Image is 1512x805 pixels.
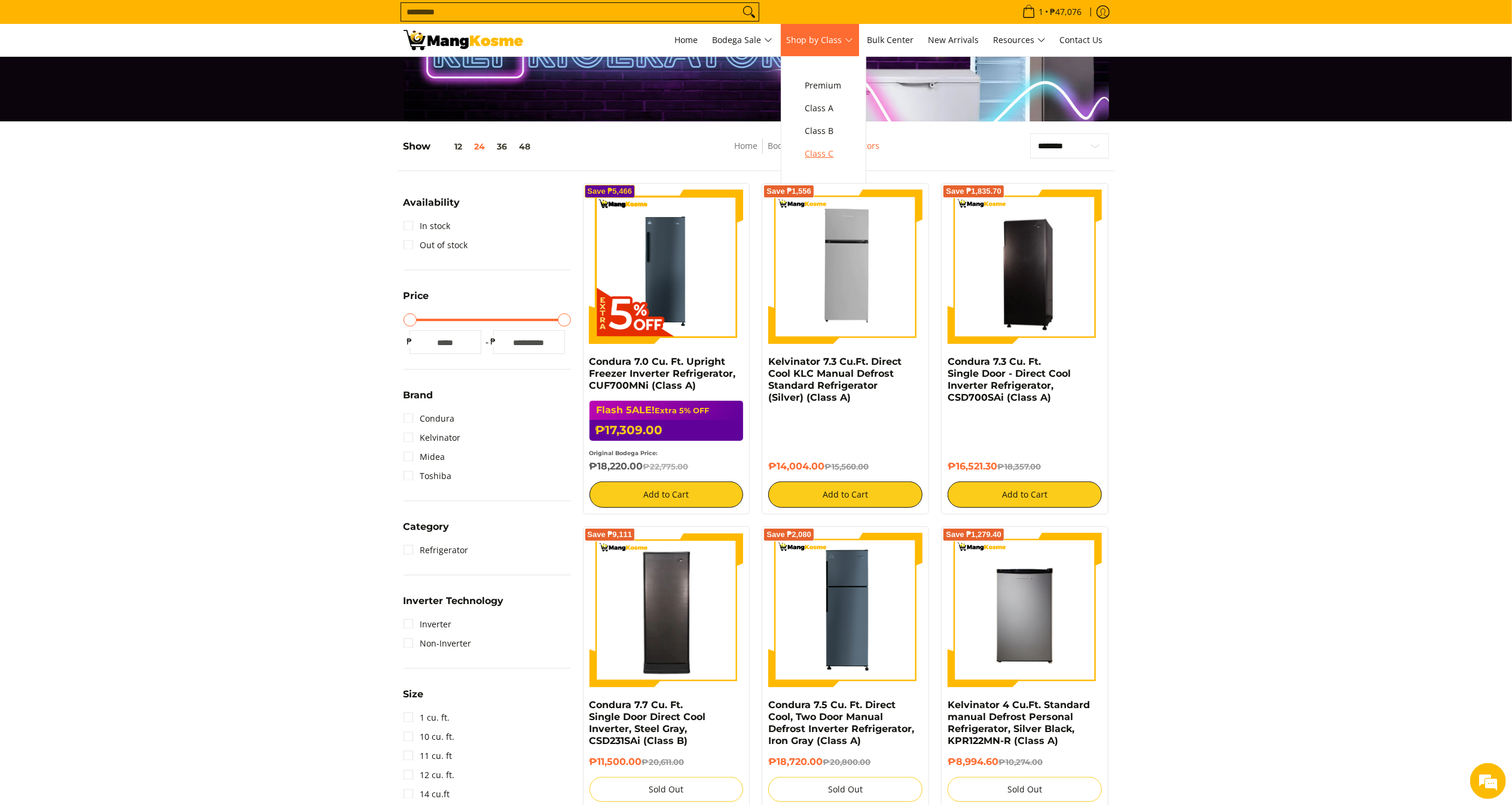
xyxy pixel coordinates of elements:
[799,97,848,120] a: Class A
[404,596,504,615] summary: Open
[404,766,455,785] a: 12 cu. ft.
[781,24,859,56] a: Shop by Class
[487,336,499,347] span: ₱
[404,596,504,606] span: Inverter Technology
[469,142,491,151] button: 24
[805,78,842,93] span: Premium
[404,634,472,653] a: Non-Inverter
[768,777,923,802] button: Sold Out
[404,30,523,50] img: Bodega Sale Refrigerator l Mang Kosme: Home Appliances Warehouse Sale
[491,142,514,151] button: 36
[514,142,537,151] button: 48
[589,190,744,344] img: Condura 7.0 Cu. Ft. Upright Freezer Inverter Refrigerator, CUF700MNi (Class A)
[740,3,759,21] button: Search
[994,33,1046,48] span: Resources
[948,356,1071,403] a: Condura 7.3 Cu. Ft. Single Door - Direct Cool Inverter Refrigerator, CSD700SAi (Class A)
[768,461,923,472] h6: ₱14,004.00
[404,336,416,347] span: ₱
[404,141,537,153] h5: Show
[650,139,963,166] nav: Breadcrumbs
[589,450,658,456] small: Original Bodega Price:
[799,142,848,165] a: Class C
[404,391,433,400] span: Brand
[589,777,744,802] button: Sold Out
[948,777,1102,802] button: Sold Out
[404,466,452,486] a: Toshiba
[799,120,848,142] a: Class B
[589,756,744,768] h6: ₱11,500.00
[589,699,706,746] a: Condura 7.7 Cu. Ft. Single Door Direct Cool Inverter, Steel Gray, CSD231SAi (Class B)
[675,34,698,45] span: Home
[589,420,744,441] h6: ₱17,309.00
[404,541,469,560] a: Refrigerator
[946,188,1001,195] span: Save ₱1,835.70
[805,101,842,116] span: Class A
[589,535,744,685] img: Condura 7.7 Cu. Ft. Single Door Direct Cool Inverter, Steel Gray, CSD231SAi (Class B)
[404,236,468,255] a: Out of stock
[768,190,923,344] img: Kelvinator 7.3 Cu.Ft. Direct Cool KLC Manual Defrost Standard Refrigerator (Silver) (Class A)
[988,24,1052,56] a: Resources
[868,34,914,45] span: Bulk Center
[948,192,1102,343] img: Condura 7.3 Cu. Ft. Single Door - Direct Cool Inverter Refrigerator, CSD700SAi (Class A)
[404,291,429,310] summary: Open
[589,481,744,508] button: Add to Cart
[404,615,452,634] a: Inverter
[1049,8,1084,16] span: ₱47,076
[404,522,450,532] span: Category
[707,24,778,56] a: Bodega Sale
[404,198,460,208] span: Availability
[997,462,1041,471] del: ₱18,357.00
[404,746,453,766] a: 11 cu. ft
[768,756,923,768] h6: ₱18,720.00
[404,447,445,466] a: Midea
[713,33,772,48] span: Bodega Sale
[766,531,811,538] span: Save ₱2,080
[734,140,757,151] a: Home
[404,409,455,428] a: Condura
[768,140,817,151] a: Bodega Sale
[768,356,902,403] a: Kelvinator 7.3 Cu.Ft. Direct Cool KLC Manual Defrost Standard Refrigerator (Silver) (Class A)
[431,142,469,151] button: 12
[768,533,923,687] img: condura-direct-cool-7.5-cubic-feet-2-door-manual-defrost-inverter-ref-iron-gray-full-view-mang-kosme
[404,217,451,236] a: In stock
[589,461,744,472] h6: ₱18,220.00
[768,699,914,746] a: Condura 7.5 Cu. Ft. Direct Cool, Two Door Manual Defrost Inverter Refrigerator, Iron Gray (Class A)
[768,481,923,508] button: Add to Cart
[1054,24,1109,56] a: Contact Us
[948,481,1102,508] button: Add to Cart
[799,74,848,97] a: Premium
[404,708,450,727] a: 1 cu. ft.
[923,24,985,56] a: New Arrivals
[1037,8,1046,16] span: 1
[589,356,736,391] a: Condura 7.0 Cu. Ft. Upright Freezer Inverter Refrigerator, CUF700MNi (Class A)
[948,533,1102,687] img: Kelvinator 4 Cu.Ft. Standard manual Defrost Personal Refrigerator, Silver Black, KPR122MN-R (Clas...
[805,147,842,161] span: Class C
[928,34,979,45] span: New Arrivals
[805,124,842,139] span: Class B
[588,531,633,538] span: Save ₱9,111
[404,785,450,804] a: 14 cu.ft
[404,391,433,409] summary: Open
[824,462,869,471] del: ₱15,560.00
[669,24,704,56] a: Home
[998,757,1043,767] del: ₱10,274.00
[948,461,1102,472] h6: ₱16,521.30
[535,24,1109,56] nav: Main Menu
[948,699,1090,746] a: Kelvinator 4 Cu.Ft. Standard manual Defrost Personal Refrigerator, Silver Black, KPR122MN-R (Clas...
[823,757,870,767] del: ₱20,800.00
[588,188,633,195] span: Save ₱5,466
[766,188,811,195] span: Save ₱1,556
[1019,5,1086,19] span: •
[1060,34,1103,45] span: Contact Us
[642,757,685,767] del: ₱20,611.00
[404,522,450,541] summary: Open
[404,198,460,217] summary: Open
[948,756,1102,768] h6: ₱8,994.60
[404,291,429,301] span: Price
[787,33,853,48] span: Shop by Class
[404,690,424,699] span: Size
[404,727,455,746] a: 10 cu. ft.
[946,531,1001,538] span: Save ₱1,279.40
[862,24,920,56] a: Bulk Center
[643,462,689,471] del: ₱22,775.00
